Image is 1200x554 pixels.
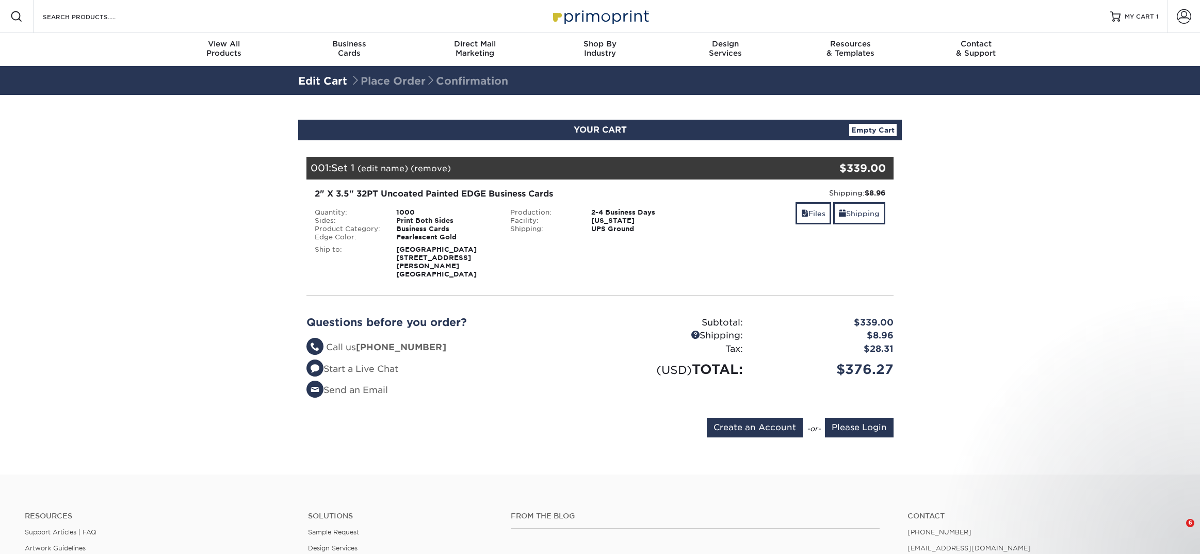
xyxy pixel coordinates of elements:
[307,217,388,225] div: Sides:
[502,208,584,217] div: Production:
[796,202,831,224] a: Files
[1186,519,1194,527] span: 6
[502,217,584,225] div: Facility:
[600,316,751,330] div: Subtotal:
[807,425,821,433] em: -or-
[662,39,788,48] span: Design
[161,39,287,58] div: Products
[788,39,913,58] div: & Templates
[538,39,663,48] span: Shop By
[705,188,885,198] div: Shipping:
[306,157,796,180] div: 001:
[600,360,751,379] div: TOTAL:
[411,164,451,173] a: (remove)
[707,418,803,437] input: Create an Account
[287,39,412,58] div: Cards
[307,233,388,241] div: Edge Color:
[287,39,412,48] span: Business
[298,75,347,87] a: Edit Cart
[913,39,1039,48] span: Contact
[25,512,293,520] h4: Resources
[538,33,663,66] a: Shop ByIndustry
[307,208,388,217] div: Quantity:
[825,418,894,437] input: Please Login
[865,189,885,197] strong: $8.96
[412,33,538,66] a: Direct MailMarketing
[538,39,663,58] div: Industry
[388,208,502,217] div: 1000
[306,364,398,374] a: Start a Live Chat
[796,160,886,176] div: $339.00
[751,316,901,330] div: $339.00
[849,124,897,136] a: Empty Cart
[751,329,901,343] div: $8.96
[583,208,698,217] div: 2-4 Business Days
[412,39,538,48] span: Direct Mail
[839,209,846,218] span: shipping
[662,33,788,66] a: DesignServices
[788,33,913,66] a: Resources& Templates
[331,162,354,173] span: Set 1
[388,225,502,233] div: Business Cards
[913,39,1039,58] div: & Support
[907,528,971,536] a: [PHONE_NUMBER]
[308,544,358,552] a: Design Services
[308,528,359,536] a: Sample Request
[42,10,142,23] input: SEARCH PRODUCTS.....
[600,329,751,343] div: Shipping:
[913,33,1039,66] a: Contact& Support
[306,316,592,329] h2: Questions before you order?
[801,209,808,218] span: files
[306,341,592,354] li: Call us
[388,233,502,241] div: Pearlescent Gold
[356,342,446,352] strong: [PHONE_NUMBER]
[907,512,1175,520] a: Contact
[307,246,388,279] div: Ship to:
[1156,13,1159,20] span: 1
[751,360,901,379] div: $376.27
[600,343,751,356] div: Tax:
[788,39,913,48] span: Resources
[306,385,388,395] a: Send an Email
[583,225,698,233] div: UPS Ground
[412,39,538,58] div: Marketing
[307,225,388,233] div: Product Category:
[308,512,495,520] h4: Solutions
[656,363,692,377] small: (USD)
[511,512,880,520] h4: From the Blog
[833,202,885,224] a: Shipping
[1125,12,1154,21] span: MY CART
[396,246,477,278] strong: [GEOGRAPHIC_DATA] [STREET_ADDRESS][PERSON_NAME] [GEOGRAPHIC_DATA]
[502,225,584,233] div: Shipping:
[662,39,788,58] div: Services
[388,217,502,225] div: Print Both Sides
[3,523,88,550] iframe: Google Customer Reviews
[907,544,1031,552] a: [EMAIL_ADDRESS][DOMAIN_NAME]
[1165,519,1190,544] iframe: Intercom live chat
[548,5,652,27] img: Primoprint
[350,75,508,87] span: Place Order Confirmation
[315,188,690,200] div: 2" X 3.5" 32PT Uncoated Painted EDGE Business Cards
[583,217,698,225] div: [US_STATE]
[358,164,408,173] a: (edit name)
[287,33,412,66] a: BusinessCards
[574,125,627,135] span: YOUR CART
[161,33,287,66] a: View AllProducts
[161,39,287,48] span: View All
[751,343,901,356] div: $28.31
